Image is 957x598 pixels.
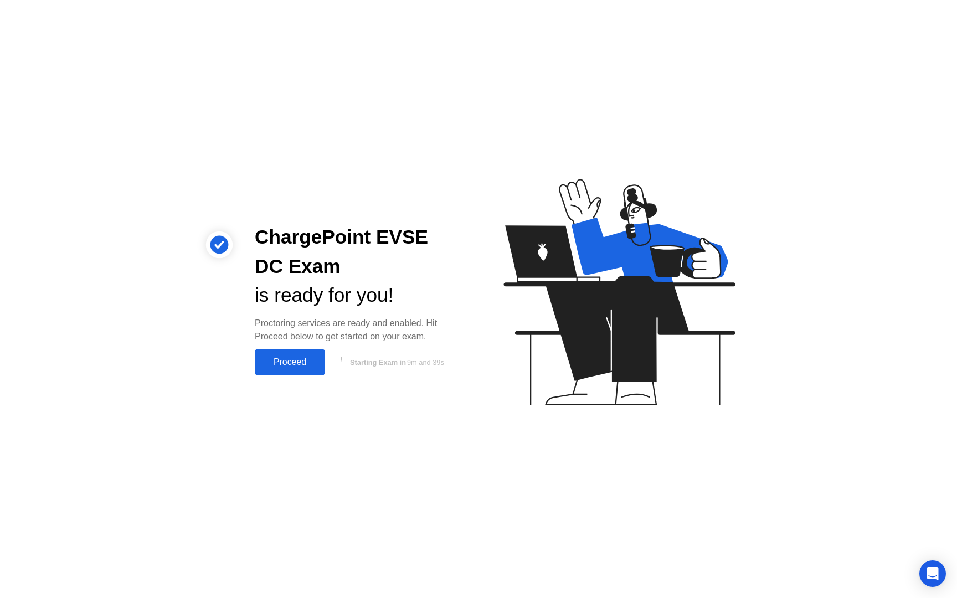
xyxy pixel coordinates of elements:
[258,357,322,367] div: Proceed
[331,352,461,373] button: Starting Exam in9m and 39s
[919,560,946,587] div: Open Intercom Messenger
[255,281,461,310] div: is ready for you!
[255,317,461,343] div: Proctoring services are ready and enabled. Hit Proceed below to get started on your exam.
[407,358,444,367] span: 9m and 39s
[255,223,461,281] div: ChargePoint EVSE DC Exam
[255,349,325,375] button: Proceed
